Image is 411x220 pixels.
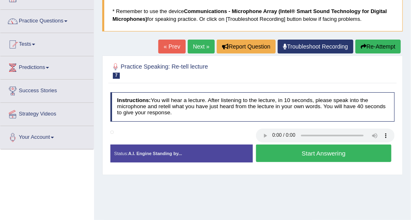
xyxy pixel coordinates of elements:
[355,40,401,53] button: Re-Attempt
[188,40,215,53] a: Next »
[0,103,94,123] a: Strategy Videos
[0,10,94,30] a: Practice Questions
[117,97,150,103] b: Instructions:
[0,33,94,53] a: Tests
[112,8,387,22] b: Communications - Microphone Array (Intel® Smart Sound Technology for Digital Microphones)
[0,80,94,100] a: Success Stories
[217,40,276,53] button: Report Question
[128,151,182,156] strong: A.I. Engine Standing by...
[0,56,94,77] a: Predictions
[0,126,94,147] a: Your Account
[110,92,395,122] h4: You will hear a lecture. After listening to the lecture, in 10 seconds, please speak into the mic...
[158,40,185,53] a: « Prev
[110,144,253,162] div: Status:
[278,40,353,53] a: Troubleshoot Recording
[110,62,287,79] h2: Practice Speaking: Re-tell lecture
[256,144,391,162] button: Start Answering
[113,73,120,79] span: 7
